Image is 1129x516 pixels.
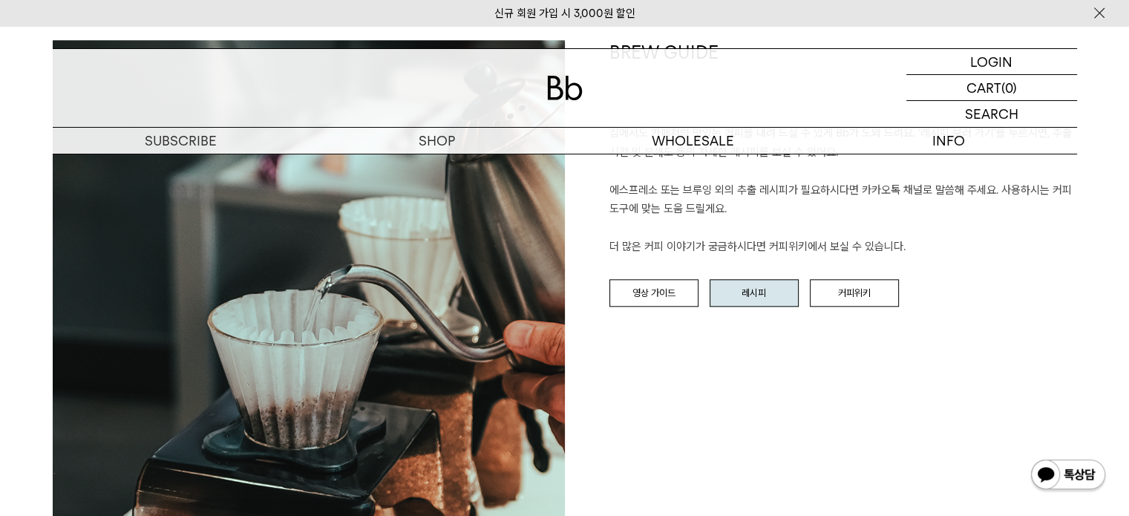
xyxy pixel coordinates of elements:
[1001,75,1017,100] p: (0)
[609,279,698,307] a: 영상 가이드
[906,75,1077,101] a: CART (0)
[965,101,1018,127] p: SEARCH
[609,124,1077,257] p: 집에서도 카페처럼 맛있는 커피를 내려 드실 ﻿수 있게 Bb가 도와 드려요. '레시피 보러 가기'를 누르시면, 추출 시간 및 분쇄도 등의 자세한 레시피를 보실 수 있어요. 에스...
[710,279,799,307] a: 레시피
[821,128,1077,154] p: INFO
[565,128,821,154] p: WHOLESALE
[810,279,899,307] a: 커피위키
[1030,458,1107,494] img: 카카오톡 채널 1:1 채팅 버튼
[309,128,565,154] a: SHOP
[547,76,583,100] img: 로고
[53,128,309,154] a: SUBSCRIBE
[494,7,635,20] a: 신규 회원 가입 시 3,000원 할인
[966,75,1001,100] p: CART
[970,49,1012,74] p: LOGIN
[906,49,1077,75] a: LOGIN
